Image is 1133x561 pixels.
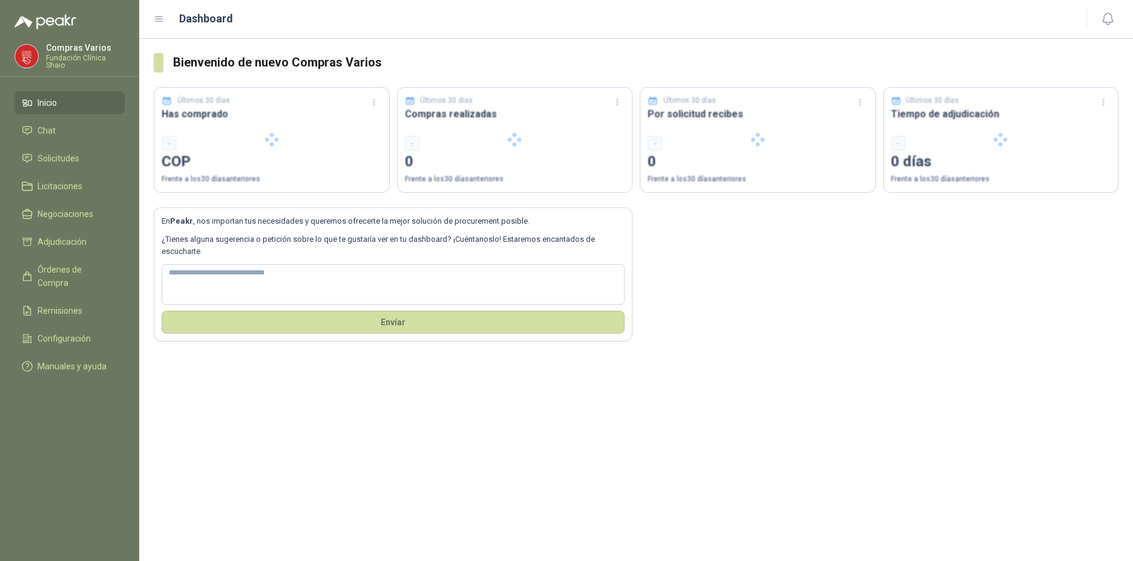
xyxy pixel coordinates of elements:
[15,147,125,170] a: Solicitudes
[38,304,82,317] span: Remisiones
[38,124,56,137] span: Chat
[46,54,125,69] p: Fundación Clínica Shaio
[38,96,57,109] span: Inicio
[162,215,625,227] p: En , nos importan tus necesidades y queremos ofrecerte la mejor solución de procurement posible.
[173,53,1118,72] h3: Bienvenido de nuevo Compras Varios
[15,119,125,142] a: Chat
[15,45,38,68] img: Company Logo
[15,299,125,322] a: Remisiones
[15,203,125,225] a: Negociaciones
[162,311,625,334] button: Envíar
[38,235,87,248] span: Adjudicación
[15,175,125,198] a: Licitaciones
[15,258,125,294] a: Órdenes de Compra
[46,44,125,52] p: Compras Varios
[162,233,625,258] p: ¿Tienes alguna sugerencia o petición sobre lo que te gustaría ver en tu dashboard? ¡Cuéntanoslo! ...
[15,91,125,114] a: Inicio
[15,327,125,350] a: Configuración
[38,360,107,373] span: Manuales y ayuda
[170,216,193,225] b: Peakr
[38,180,82,193] span: Licitaciones
[15,15,76,29] img: Logo peakr
[38,207,93,221] span: Negociaciones
[38,152,79,165] span: Solicitudes
[38,332,91,345] span: Configuración
[15,355,125,378] a: Manuales y ayuda
[179,10,233,27] h1: Dashboard
[38,263,113,290] span: Órdenes de Compra
[15,230,125,253] a: Adjudicación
